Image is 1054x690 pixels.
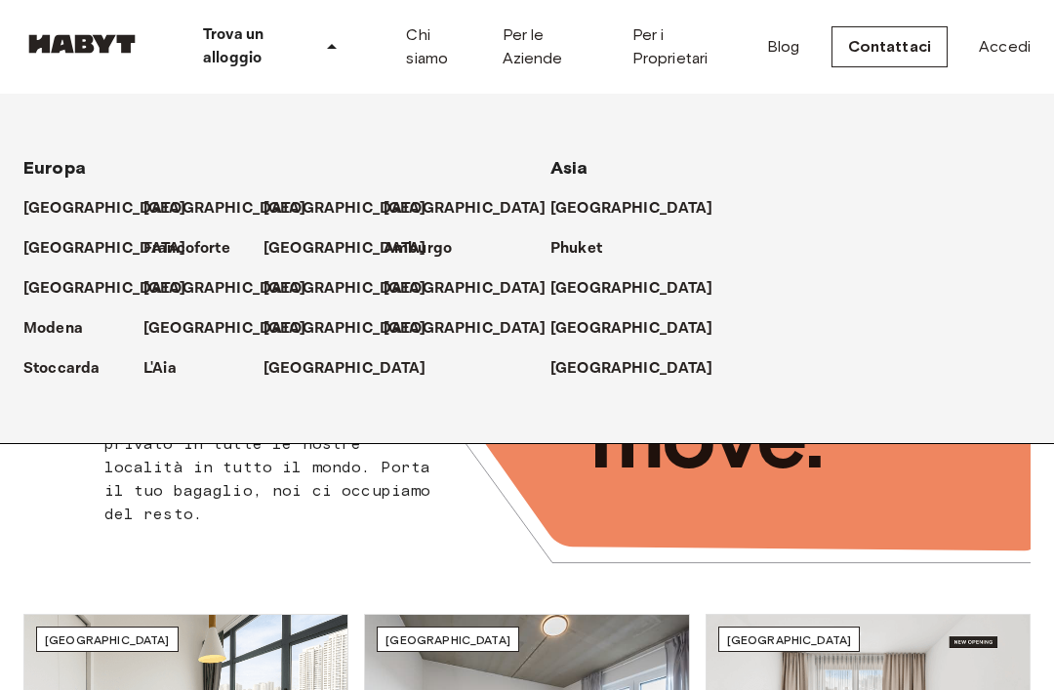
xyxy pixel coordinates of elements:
[384,277,566,301] a: [GEOGRAPHIC_DATA]
[263,197,446,221] a: [GEOGRAPHIC_DATA]
[632,23,736,70] a: Per i Proprietari
[23,197,186,221] p: [GEOGRAPHIC_DATA]
[143,317,326,341] a: [GEOGRAPHIC_DATA]
[263,237,446,261] a: [GEOGRAPHIC_DATA]
[550,357,733,381] a: [GEOGRAPHIC_DATA]
[203,23,312,70] p: Trova un alloggio
[263,357,426,381] p: [GEOGRAPHIC_DATA]
[263,277,426,301] p: [GEOGRAPHIC_DATA]
[23,34,141,54] img: Habyt
[23,357,119,381] a: Stoccarda
[384,237,452,261] p: Amburgo
[550,277,713,301] p: [GEOGRAPHIC_DATA]
[550,357,713,381] p: [GEOGRAPHIC_DATA]
[263,317,426,341] p: [GEOGRAPHIC_DATA]
[263,317,446,341] a: [GEOGRAPHIC_DATA]
[550,157,588,179] span: Asia
[143,197,326,221] a: [GEOGRAPHIC_DATA]
[104,409,437,526] p: Scegli tra vivere in comune o privato in tutte le nostre località in tutto il mondo. Porta il tuo...
[143,277,306,301] p: [GEOGRAPHIC_DATA]
[406,23,470,70] a: Chi siamo
[384,197,566,221] a: [GEOGRAPHIC_DATA]
[979,35,1031,59] a: Accedi
[143,237,250,261] a: Francoforte
[143,357,177,381] p: L'Aia
[23,317,102,341] a: Modena
[23,157,86,179] span: Europa
[45,632,170,647] span: [GEOGRAPHIC_DATA]
[23,317,83,341] p: Modena
[550,197,713,221] p: [GEOGRAPHIC_DATA]
[384,317,566,341] a: [GEOGRAPHIC_DATA]
[143,357,196,381] a: L'Aia
[384,317,547,341] p: [GEOGRAPHIC_DATA]
[550,277,733,301] a: [GEOGRAPHIC_DATA]
[727,632,852,647] span: [GEOGRAPHIC_DATA]
[263,197,426,221] p: [GEOGRAPHIC_DATA]
[550,237,622,261] a: Phuket
[23,237,186,261] p: [GEOGRAPHIC_DATA]
[263,357,446,381] a: [GEOGRAPHIC_DATA]
[143,237,230,261] p: Francoforte
[263,237,426,261] p: [GEOGRAPHIC_DATA]
[143,277,326,301] a: [GEOGRAPHIC_DATA]
[384,197,547,221] p: [GEOGRAPHIC_DATA]
[263,277,446,301] a: [GEOGRAPHIC_DATA]
[550,237,602,261] p: Phuket
[503,23,601,70] a: Per le Aziende
[550,197,733,221] a: [GEOGRAPHIC_DATA]
[23,197,206,221] a: [GEOGRAPHIC_DATA]
[23,277,206,301] a: [GEOGRAPHIC_DATA]
[143,317,306,341] p: [GEOGRAPHIC_DATA]
[767,35,800,59] a: Blog
[23,237,206,261] a: [GEOGRAPHIC_DATA]
[384,277,547,301] p: [GEOGRAPHIC_DATA]
[550,317,733,341] a: [GEOGRAPHIC_DATA]
[23,277,186,301] p: [GEOGRAPHIC_DATA]
[384,237,471,261] a: Amburgo
[550,317,713,341] p: [GEOGRAPHIC_DATA]
[831,26,949,67] a: Contattaci
[143,197,306,221] p: [GEOGRAPHIC_DATA]
[385,632,510,647] span: [GEOGRAPHIC_DATA]
[23,357,100,381] p: Stoccarda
